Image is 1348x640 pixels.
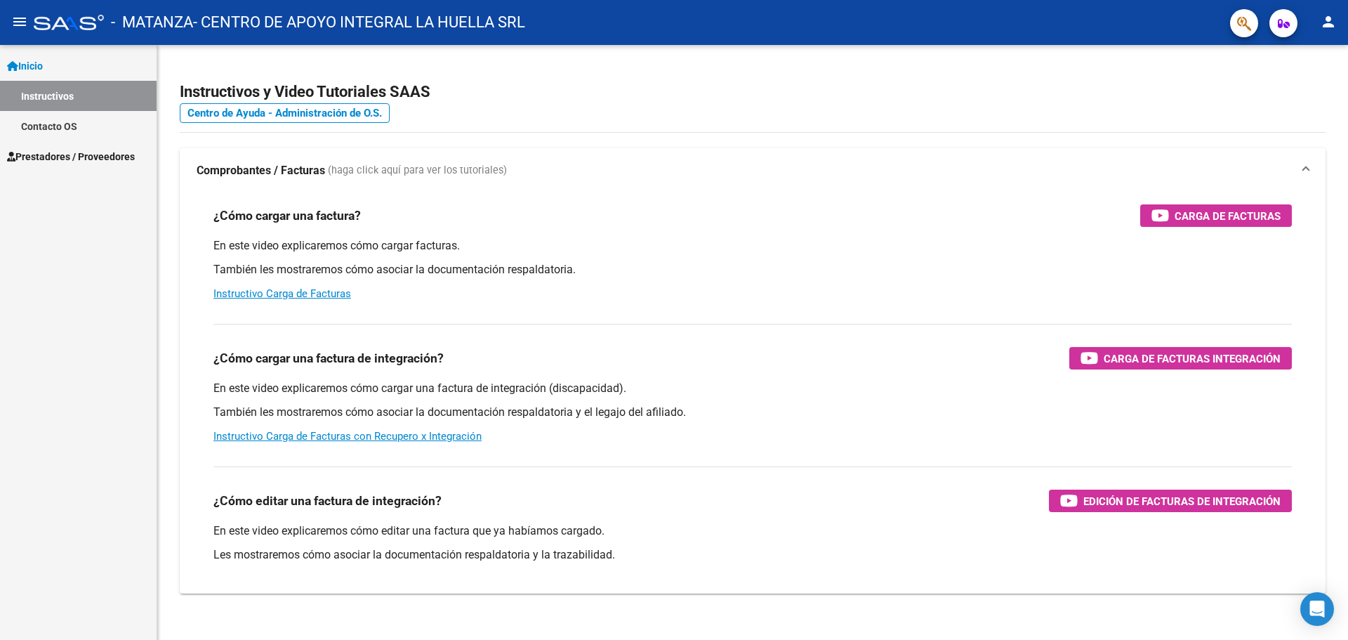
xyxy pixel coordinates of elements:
a: Centro de Ayuda - Administración de O.S. [180,103,390,123]
mat-icon: person [1320,13,1337,30]
a: Instructivo Carga de Facturas [213,287,351,300]
p: También les mostraremos cómo asociar la documentación respaldatoria y el legajo del afiliado. [213,405,1292,420]
span: Edición de Facturas de integración [1083,492,1281,510]
a: Instructivo Carga de Facturas con Recupero x Integración [213,430,482,443]
span: Inicio [7,58,43,74]
button: Carga de Facturas [1140,204,1292,227]
p: También les mostraremos cómo asociar la documentación respaldatoria. [213,262,1292,277]
mat-expansion-panel-header: Comprobantes / Facturas (haga click aquí para ver los tutoriales) [180,148,1326,193]
button: Edición de Facturas de integración [1049,490,1292,512]
span: (haga click aquí para ver los tutoriales) [328,163,507,178]
h3: ¿Cómo editar una factura de integración? [213,491,442,511]
mat-icon: menu [11,13,28,30]
button: Carga de Facturas Integración [1069,347,1292,370]
span: - CENTRO DE APOYO INTEGRAL LA HUELLA SRL [193,7,525,38]
h3: ¿Cómo cargar una factura? [213,206,361,226]
p: En este video explicaremos cómo cargar facturas. [213,238,1292,254]
div: Open Intercom Messenger [1300,592,1334,626]
strong: Comprobantes / Facturas [197,163,325,178]
h3: ¿Cómo cargar una factura de integración? [213,348,444,368]
span: - MATANZA [111,7,193,38]
div: Comprobantes / Facturas (haga click aquí para ver los tutoriales) [180,193,1326,594]
h2: Instructivos y Video Tutoriales SAAS [180,79,1326,105]
span: Carga de Facturas Integración [1104,350,1281,367]
p: En este video explicaremos cómo cargar una factura de integración (discapacidad). [213,381,1292,396]
p: Les mostraremos cómo asociar la documentación respaldatoria y la trazabilidad. [213,547,1292,563]
p: En este video explicaremos cómo editar una factura que ya habíamos cargado. [213,523,1292,539]
span: Carga de Facturas [1175,207,1281,225]
span: Prestadores / Proveedores [7,149,135,164]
